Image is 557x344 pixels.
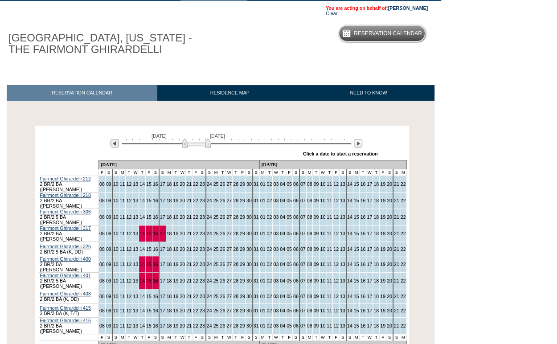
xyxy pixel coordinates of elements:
[340,181,345,187] a: 13
[293,262,299,267] a: 06
[373,181,379,187] a: 18
[300,198,306,203] a: 07
[380,214,385,220] a: 19
[354,181,359,187] a: 15
[240,181,245,187] a: 29
[153,198,158,203] a: 16
[120,262,125,267] a: 11
[240,231,245,236] a: 29
[200,214,205,220] a: 23
[126,181,131,187] a: 12
[106,181,111,187] a: 09
[254,198,259,203] a: 31
[113,262,119,267] a: 10
[167,246,172,252] a: 18
[307,231,312,236] a: 08
[186,231,192,236] a: 21
[200,181,205,187] a: 23
[99,278,105,283] a: 08
[347,231,352,236] a: 14
[226,198,232,203] a: 27
[347,214,352,220] a: 14
[287,214,292,220] a: 05
[153,278,158,283] a: 16
[99,262,105,267] a: 08
[146,181,152,187] a: 15
[160,198,165,203] a: 17
[213,246,219,252] a: 25
[360,246,365,252] a: 16
[167,262,172,267] a: 18
[120,278,125,283] a: 11
[106,214,111,220] a: 09
[254,231,259,236] a: 31
[266,181,272,187] a: 02
[113,181,119,187] a: 10
[133,198,138,203] a: 13
[160,181,165,187] a: 17
[207,246,212,252] a: 24
[387,181,392,187] a: 20
[213,262,219,267] a: 25
[320,214,325,220] a: 10
[387,198,392,203] a: 20
[106,198,111,203] a: 09
[120,198,125,203] a: 11
[266,246,272,252] a: 02
[373,198,379,203] a: 18
[254,246,259,252] a: 31
[266,231,272,236] a: 02
[260,198,266,203] a: 01
[240,214,245,220] a: 29
[367,231,372,236] a: 17
[327,214,332,220] a: 11
[246,181,252,187] a: 30
[347,246,352,252] a: 14
[401,214,406,220] a: 22
[280,198,285,203] a: 04
[139,262,145,267] a: 14
[106,231,111,236] a: 09
[360,262,365,267] a: 16
[254,214,259,220] a: 31
[373,262,379,267] a: 18
[173,198,178,203] a: 19
[139,214,145,220] a: 14
[233,246,238,252] a: 28
[380,198,385,203] a: 19
[380,181,385,187] a: 19
[394,231,399,236] a: 21
[246,198,252,203] a: 30
[326,11,337,16] a: Clear
[40,273,91,278] a: Fairmont Ghirardelli 401
[287,246,292,252] a: 05
[360,198,365,203] a: 16
[167,214,172,220] a: 18
[354,231,359,236] a: 15
[380,231,385,236] a: 19
[327,231,332,236] a: 11
[373,246,379,252] a: 18
[354,262,359,267] a: 15
[133,181,138,187] a: 13
[373,214,379,220] a: 18
[126,246,131,252] a: 12
[213,231,219,236] a: 25
[113,278,119,283] a: 10
[99,231,105,236] a: 08
[146,246,152,252] a: 15
[260,246,266,252] a: 01
[180,181,185,187] a: 20
[126,214,131,220] a: 12
[340,246,345,252] a: 13
[40,256,91,262] a: Fairmont Ghirardelli 400
[320,246,325,252] a: 10
[173,214,178,220] a: 19
[367,181,372,187] a: 17
[157,85,303,101] a: RESIDENCE MAP
[153,181,158,187] a: 16
[380,246,385,252] a: 19
[354,139,362,147] img: Next
[260,262,266,267] a: 01
[106,262,111,267] a: 09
